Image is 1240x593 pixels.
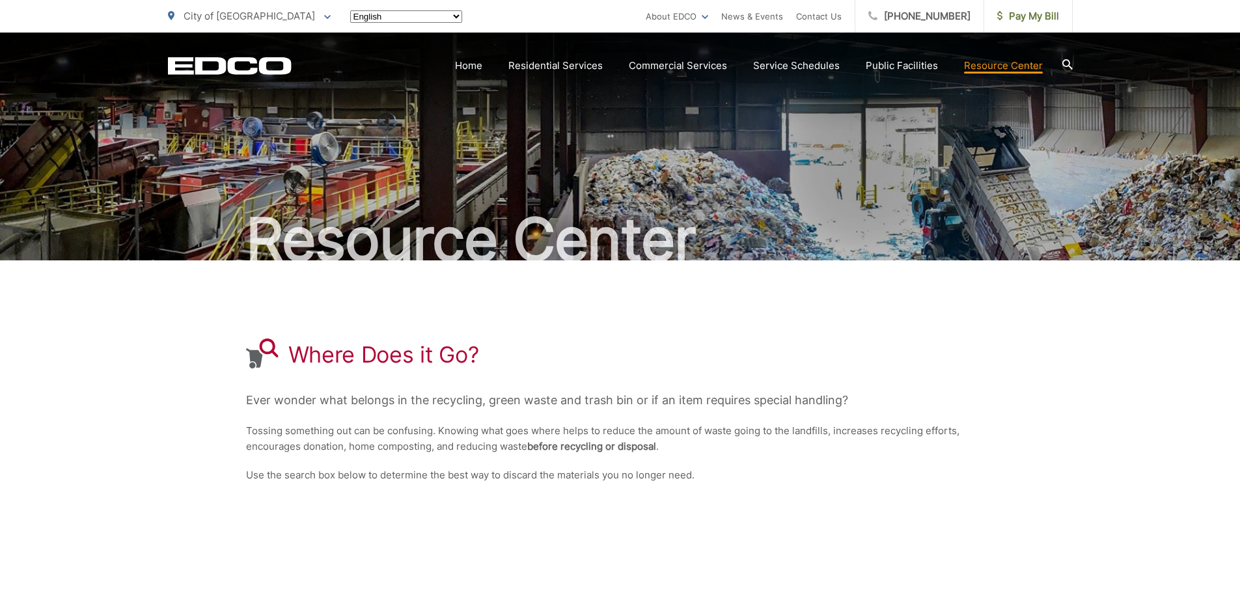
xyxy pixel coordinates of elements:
a: Public Facilities [866,58,938,74]
span: Pay My Bill [997,8,1059,24]
strong: before recycling or disposal [527,440,656,452]
a: About EDCO [646,8,708,24]
p: Tossing something out can be confusing. Knowing what goes where helps to reduce the amount of was... [246,423,995,454]
a: Commercial Services [629,58,727,74]
a: Resource Center [964,58,1043,74]
h2: Resource Center [168,207,1073,272]
a: Home [455,58,482,74]
span: City of [GEOGRAPHIC_DATA] [184,10,315,22]
p: Ever wonder what belongs in the recycling, green waste and trash bin or if an item requires speci... [246,391,995,410]
a: EDCD logo. Return to the homepage. [168,57,292,75]
select: Select a language [350,10,462,23]
p: Use the search box below to determine the best way to discard the materials you no longer need. [246,467,995,483]
a: Residential Services [508,58,603,74]
a: Contact Us [796,8,842,24]
h1: Where Does it Go? [288,342,479,368]
a: News & Events [721,8,783,24]
a: Service Schedules [753,58,840,74]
